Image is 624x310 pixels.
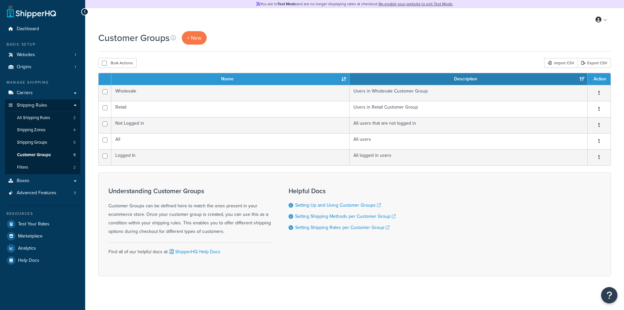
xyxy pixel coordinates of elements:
span: Shipping Rules [17,103,47,108]
div: Import CSV [544,58,577,68]
span: 1 [75,64,76,70]
th: Description: activate to sort column ascending [350,73,588,85]
span: Shipping Zones [17,127,46,133]
span: Test Your Rates [18,221,49,227]
li: Advanced Features [5,187,80,199]
a: Advanced Features 3 [5,187,80,199]
span: All Shipping Rules [17,115,50,121]
td: Retail [111,101,350,117]
a: Analytics [5,242,80,254]
li: Websites [5,49,80,61]
li: Filters [5,161,80,174]
td: Users in Retail Customer Group [350,101,588,117]
span: Carriers [17,90,33,96]
a: Re-enable your website to exit Test Mode. [379,1,453,7]
li: Origins [5,61,80,73]
span: Shipping Groups [17,140,47,145]
span: + New [187,34,201,42]
li: Shipping Rules [5,99,80,174]
h1: Customer Groups [98,31,170,44]
td: Users in Wholesale Customer Group [350,85,588,101]
span: 4 [73,127,76,133]
span: Dashboard [17,26,39,32]
div: Manage Shipping [5,80,80,85]
td: Not Logged in [111,117,350,133]
a: ShipperHQ Home [7,5,56,18]
span: 5 [73,140,76,145]
a: Setting Shipping Rates per Customer Group [295,224,389,231]
td: Wholesale [111,85,350,101]
span: Boxes [17,178,29,184]
span: 5 [73,152,76,158]
li: Shipping Groups [5,136,80,149]
span: Help Docs [18,258,39,263]
span: Advanced Features [17,190,56,196]
a: Export CSV [577,58,611,68]
a: + New [182,31,207,45]
a: Setting Shipping Methods per Customer Group [295,213,396,220]
span: Websites [17,52,35,58]
td: All users [350,133,588,149]
a: Setting Up and Using Customer Groups [295,202,381,209]
span: Filters [17,165,28,170]
a: Dashboard [5,23,80,35]
div: Find all of our helpful docs at: [108,242,272,256]
a: Customer Groups 5 [5,149,80,161]
span: 1 [75,52,76,58]
td: All logged in users [350,149,588,165]
div: Customer Groups can be defined here to match the ones present in your ecommerce store. Once your ... [108,187,272,236]
a: Filters 2 [5,161,80,174]
a: ShipperHQ Help Docs [168,248,220,255]
h3: Understanding Customer Groups [108,187,272,195]
a: Shipping Groups 5 [5,136,80,149]
th: Action [588,73,611,85]
a: Carriers [5,87,80,99]
a: Origins 1 [5,61,80,73]
td: All users that are not logged in [350,117,588,133]
button: Bulk Actions [98,58,137,68]
li: Customer Groups [5,149,80,161]
span: 2 [73,115,76,121]
div: Basic Setup [5,42,80,47]
div: Resources [5,211,80,217]
span: 2 [73,165,76,170]
a: Shipping Zones 4 [5,124,80,136]
a: Help Docs [5,255,80,266]
span: Customer Groups [17,152,51,158]
h3: Helpful Docs [289,187,396,195]
span: Origins [17,64,31,70]
li: All Shipping Rules [5,112,80,124]
span: Marketplace [18,234,43,239]
a: Websites 1 [5,49,80,61]
td: Logged In [111,149,350,165]
a: Marketplace [5,230,80,242]
a: Test Your Rates [5,218,80,230]
li: Shipping Zones [5,124,80,136]
span: Analytics [18,246,36,251]
th: Name: activate to sort column ascending [111,73,350,85]
span: 3 [74,190,76,196]
button: Open Resource Center [601,287,617,303]
td: All [111,133,350,149]
strong: Test Mode [277,1,296,7]
a: Boxes [5,175,80,187]
a: Shipping Rules [5,99,80,112]
a: All Shipping Rules 2 [5,112,80,124]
